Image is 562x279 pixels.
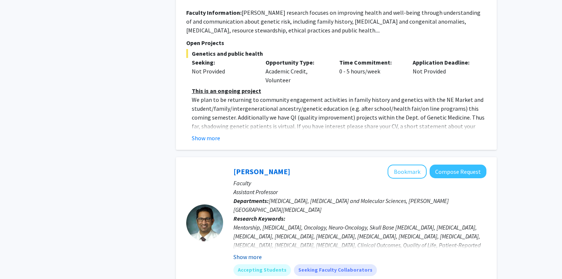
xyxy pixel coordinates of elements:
[233,179,486,187] p: Faculty
[192,58,254,67] p: Seeking:
[186,9,481,34] fg-read-more: [PERSON_NAME] research focuses on improving health and well-being through understanding of and co...
[192,87,261,94] u: This is an ongoing project
[430,165,486,178] button: Compose Request to Raj Mukherjee
[407,58,481,85] div: Not Provided
[334,58,407,85] div: 0 - 5 hours/week
[186,49,486,58] span: Genetics and public health
[266,58,328,67] p: Opportunity Type:
[186,9,242,16] b: Faculty Information:
[233,223,486,276] div: Mentorship, [MEDICAL_DATA], Oncology, Neuro-Oncology, Skull Base [MEDICAL_DATA], [MEDICAL_DATA], ...
[192,95,486,148] p: We plan to be returning to community engagement activities in family history and genetics with th...
[339,58,402,67] p: Time Commitment:
[388,165,427,179] button: Add Raj Mukherjee to Bookmarks
[233,252,262,261] button: Show more
[192,134,220,142] button: Show more
[233,197,449,213] span: [MEDICAL_DATA], [MEDICAL_DATA] and Molecular Sciences, [PERSON_NAME][GEOGRAPHIC_DATA][MEDICAL_DATA]
[233,187,486,196] p: Assistant Professor
[260,58,334,85] div: Academic Credit, Volunteer
[233,167,290,176] a: [PERSON_NAME]
[233,197,269,204] b: Departments:
[233,264,291,276] mat-chip: Accepting Students
[413,58,475,67] p: Application Deadline:
[294,264,377,276] mat-chip: Seeking Faculty Collaborators
[192,67,254,76] div: Not Provided
[233,215,285,222] b: Research Keywords:
[186,38,486,47] p: Open Projects
[6,246,31,273] iframe: Chat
